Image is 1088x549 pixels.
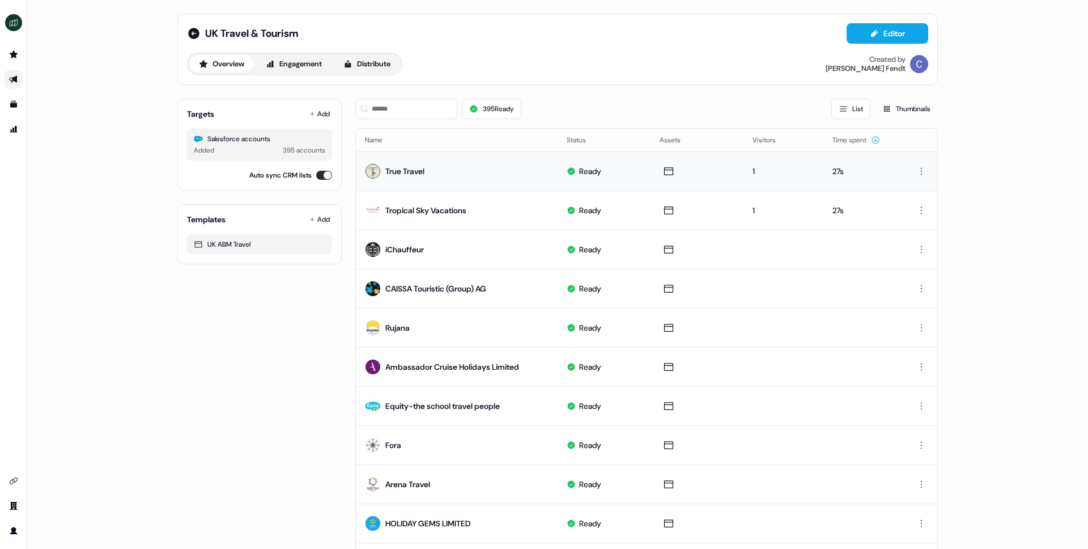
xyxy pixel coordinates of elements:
[194,145,214,156] div: Added
[187,108,214,120] div: Targets
[5,120,23,138] a: Go to attribution
[385,166,424,177] div: True Travel
[579,244,601,255] div: Ready
[579,205,601,216] div: Ready
[869,55,906,64] div: Created by
[462,99,521,119] button: 395Ready
[5,45,23,64] a: Go to prospects
[307,212,332,227] button: Add
[385,440,401,451] div: Fora
[334,55,400,73] button: Distribute
[579,361,601,373] div: Ready
[249,170,312,181] label: Auto sync CRM lists
[579,518,601,529] div: Ready
[187,214,226,225] div: Templates
[5,70,23,88] a: Go to outbound experience
[826,64,906,73] div: [PERSON_NAME] Fendt
[307,106,332,122] button: Add
[385,205,466,216] div: Tropical Sky Vacations
[256,55,331,73] button: Engagement
[385,400,500,412] div: Equity-the school travel people
[385,518,471,529] div: HOLIDAY GEMS LIMITED
[910,55,928,73] img: Catherine
[579,440,601,451] div: Ready
[847,29,928,41] a: Editor
[189,55,254,73] button: Overview
[753,130,789,150] button: Visitors
[832,130,880,150] button: Time spent
[832,205,891,216] div: 27s
[283,145,325,156] div: 395 accounts
[832,166,891,177] div: 27s
[579,166,601,177] div: Ready
[5,472,23,490] a: Go to integrations
[753,205,814,216] div: 1
[831,99,870,119] button: List
[875,99,938,119] button: Thumbnails
[579,283,601,294] div: Ready
[365,130,396,150] button: Name
[385,322,410,333] div: Rujana
[579,479,601,490] div: Ready
[385,361,519,373] div: Ambassador Cruise Holidays Limited
[385,479,430,490] div: Arena Travel
[194,239,325,250] div: UK ABM Travel
[385,244,424,255] div: iChauffeur
[194,133,325,145] div: Salesforce accounts
[205,27,298,40] span: UK Travel & Tourism
[5,497,23,515] a: Go to team
[579,322,601,333] div: Ready
[847,23,928,44] button: Editor
[651,129,743,151] th: Assets
[567,130,600,150] button: Status
[753,166,814,177] div: 1
[385,283,486,294] div: CAISSA Touristic (Group) AG
[5,95,23,113] a: Go to templates
[579,400,601,412] div: Ready
[5,522,23,540] a: Go to profile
